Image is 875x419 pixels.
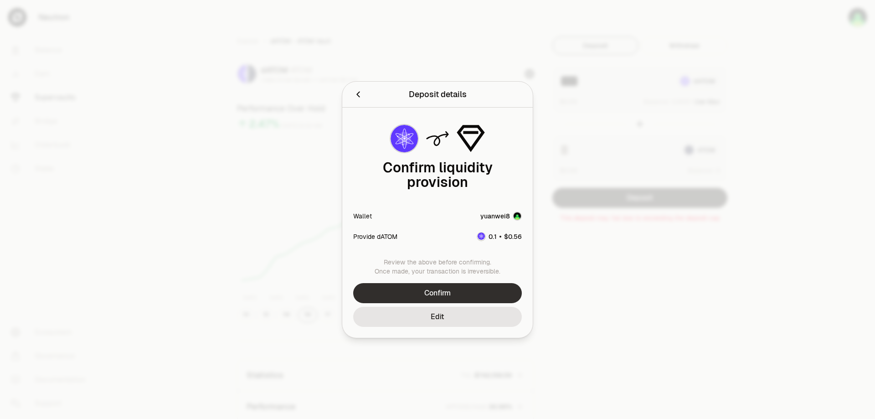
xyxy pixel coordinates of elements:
[480,212,510,221] div: yuanwei8
[353,212,372,221] div: Wallet
[480,212,522,221] button: yuanwei8Account Image
[353,283,522,303] button: Confirm
[353,307,522,327] button: Edit
[353,160,522,190] div: Confirm liquidity provision
[353,232,397,241] div: Provide dATOM
[353,258,522,276] div: Review the above before confirming. Once made, your transaction is irreversible.
[478,233,485,240] img: dATOM Logo
[353,88,363,101] button: Back
[514,212,521,220] img: Account Image
[409,88,467,101] div: Deposit details
[391,125,418,152] img: dATOM Logo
